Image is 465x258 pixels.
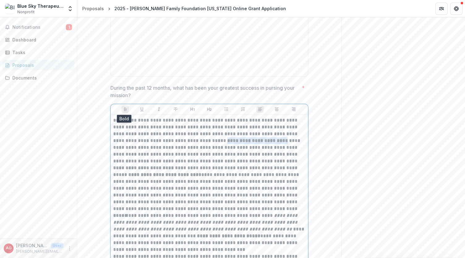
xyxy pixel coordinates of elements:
p: [PERSON_NAME][EMAIL_ADDRESS][DOMAIN_NAME] [16,249,63,254]
div: Amy Gayhart [6,246,12,250]
a: Proposals [2,60,75,70]
span: Nonprofit [17,9,35,15]
div: Proposals [12,62,70,68]
p: During the past 12 months, what has been your greatest success in pursing your mission? [110,84,299,99]
a: Proposals [80,4,106,13]
button: Heading 2 [206,105,213,113]
span: 1 [66,24,72,30]
button: Partners [435,2,448,15]
button: Underline [138,105,146,113]
div: Dashboard [12,37,70,43]
div: Proposals [82,5,104,12]
button: Strike [172,105,179,113]
p: User [51,243,63,248]
button: Ordered List [239,105,247,113]
nav: breadcrumb [80,4,288,13]
button: Align Left [256,105,264,113]
img: Blue Sky Therapeutic Riding And Respite [5,4,15,14]
div: Tasks [12,49,70,56]
button: More [66,245,73,252]
button: Italicize [155,105,163,113]
button: Bold [122,105,129,113]
button: Open entity switcher [66,2,75,15]
button: Bullet List [223,105,230,113]
button: Align Center [273,105,280,113]
button: Notifications1 [2,22,75,32]
button: Align Right [290,105,297,113]
a: Documents [2,73,75,83]
div: 2025 - [PERSON_NAME] Family Foundation [US_STATE] Online Grant Application [114,5,286,12]
button: Get Help [450,2,463,15]
a: Tasks [2,47,75,58]
button: Heading 1 [189,105,196,113]
p: [PERSON_NAME] [16,242,48,249]
span: Notifications [12,25,66,30]
a: Dashboard [2,35,75,45]
div: Blue Sky Therapeutic Riding And Respite [17,3,63,9]
div: Documents [12,75,70,81]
